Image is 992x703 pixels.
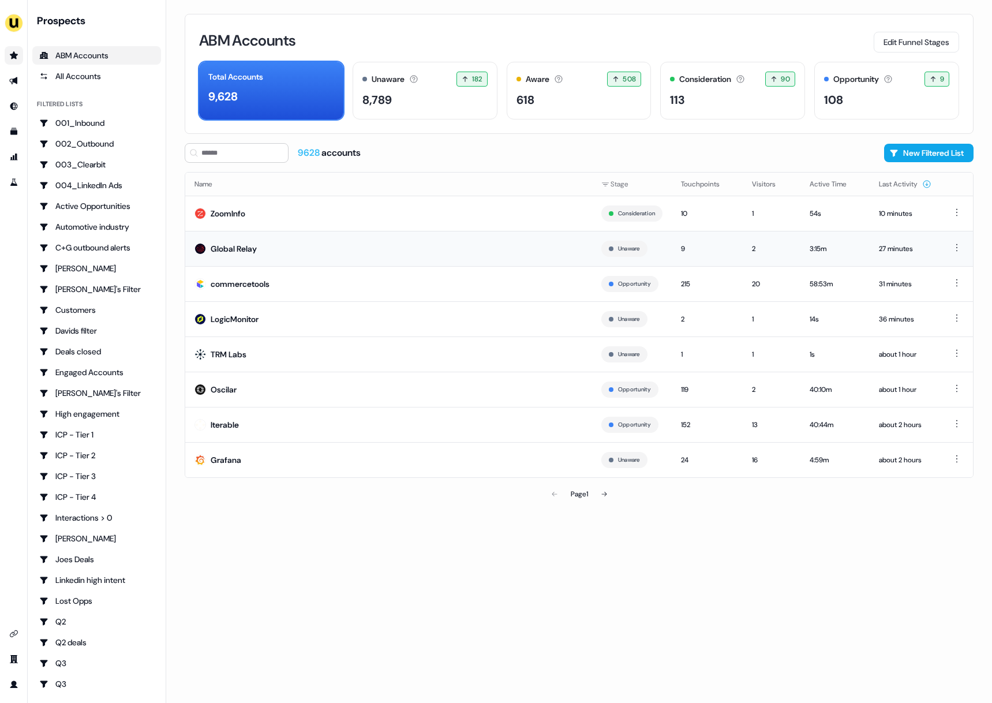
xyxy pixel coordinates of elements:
div: 1 [752,313,791,325]
div: ICP - Tier 3 [39,470,154,482]
div: 152 [681,419,733,431]
div: 1 [681,349,733,360]
div: about 2 hours [879,419,931,431]
div: 54s [810,208,860,219]
div: Aware [526,73,549,85]
div: Automotive industry [39,221,154,233]
div: ZoomInfo [211,208,245,219]
div: 31 minutes [879,278,931,290]
div: 2 [752,243,791,255]
a: Go to Q2 deals [32,633,161,652]
div: Prospects [37,14,161,28]
a: Go to Joes Deals [32,550,161,569]
div: 108 [824,91,843,109]
div: 24 [681,454,733,466]
span: 9 [940,73,944,85]
h3: ABM Accounts [199,33,295,48]
div: Q2 deals [39,637,154,648]
a: Go to Deals closed [32,342,161,361]
div: Active Opportunities [39,200,154,212]
button: Visitors [752,174,789,195]
div: Deals closed [39,346,154,357]
button: Unaware [618,314,640,324]
a: Go to 003_Clearbit [32,155,161,174]
div: Customers [39,304,154,316]
div: Engaged Accounts [39,367,154,378]
div: 13 [752,419,791,431]
div: 9 [681,243,733,255]
div: Grafana [211,454,241,466]
button: New Filtered List [884,144,974,162]
div: Q2 [39,616,154,627]
div: 003_Clearbit [39,159,154,170]
button: Unaware [618,455,640,465]
div: 16 [752,454,791,466]
div: 36 minutes [879,313,931,325]
div: ICP - Tier 4 [39,491,154,503]
div: 27 minutes [879,243,931,255]
button: Opportunity [618,279,651,289]
a: Go to Geneviève's Filter [32,384,161,402]
div: 2 [681,313,733,325]
a: Go to Davids filter [32,321,161,340]
a: Go to Charlotte's Filter [32,280,161,298]
div: 001_Inbound [39,117,154,129]
span: 9628 [298,147,321,159]
div: 1 [752,208,791,219]
div: Unaware [372,73,405,85]
div: Iterable [211,419,239,431]
a: Go to Active Opportunities [32,197,161,215]
div: [PERSON_NAME]'s Filter [39,387,154,399]
div: 002_Outbound [39,138,154,149]
button: Touchpoints [681,174,733,195]
div: TRM Labs [211,349,246,360]
div: about 1 hour [879,384,931,395]
span: 508 [623,73,636,85]
div: Filtered lists [37,99,83,109]
a: Go to Q2 [32,612,161,631]
div: Global Relay [211,243,257,255]
div: 119 [681,384,733,395]
div: All Accounts [39,70,154,82]
th: Name [185,173,592,196]
div: Interactions > 0 [39,512,154,523]
a: Go to outbound experience [5,72,23,90]
div: 215 [681,278,733,290]
div: Linkedin high intent [39,574,154,586]
div: 618 [516,91,534,109]
div: Opportunity [833,73,879,85]
span: 90 [781,73,790,85]
div: 1 [752,349,791,360]
div: LogicMonitor [211,313,259,325]
a: Go to profile [5,675,23,694]
div: C+G outbound alerts [39,242,154,253]
div: Q3 [39,657,154,669]
div: commercetools [211,278,269,290]
a: Go to 002_Outbound [32,134,161,153]
div: Oscilar [211,384,237,395]
button: Last Activity [879,174,931,195]
a: Go to attribution [5,148,23,166]
button: Unaware [618,244,640,254]
div: Page 1 [571,488,588,500]
a: Go to JJ Deals [32,529,161,548]
div: [PERSON_NAME] [39,263,154,274]
div: High engagement [39,408,154,420]
div: 14s [810,313,860,325]
button: Consideration [618,208,655,219]
div: ICP - Tier 1 [39,429,154,440]
div: 58:53m [810,278,860,290]
a: Go to prospects [5,46,23,65]
a: Go to ICP - Tier 4 [32,488,161,506]
a: Go to experiments [5,173,23,192]
a: Go to Interactions > 0 [32,508,161,527]
button: Opportunity [618,384,651,395]
a: Go to Engaged Accounts [32,363,161,382]
div: Q3 [39,678,154,690]
div: ICP - Tier 2 [39,450,154,461]
a: Go to team [5,650,23,668]
div: 10 [681,208,733,219]
div: 3:15m [810,243,860,255]
div: Total Accounts [208,71,263,83]
a: Go to 004_LinkedIn Ads [32,176,161,195]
